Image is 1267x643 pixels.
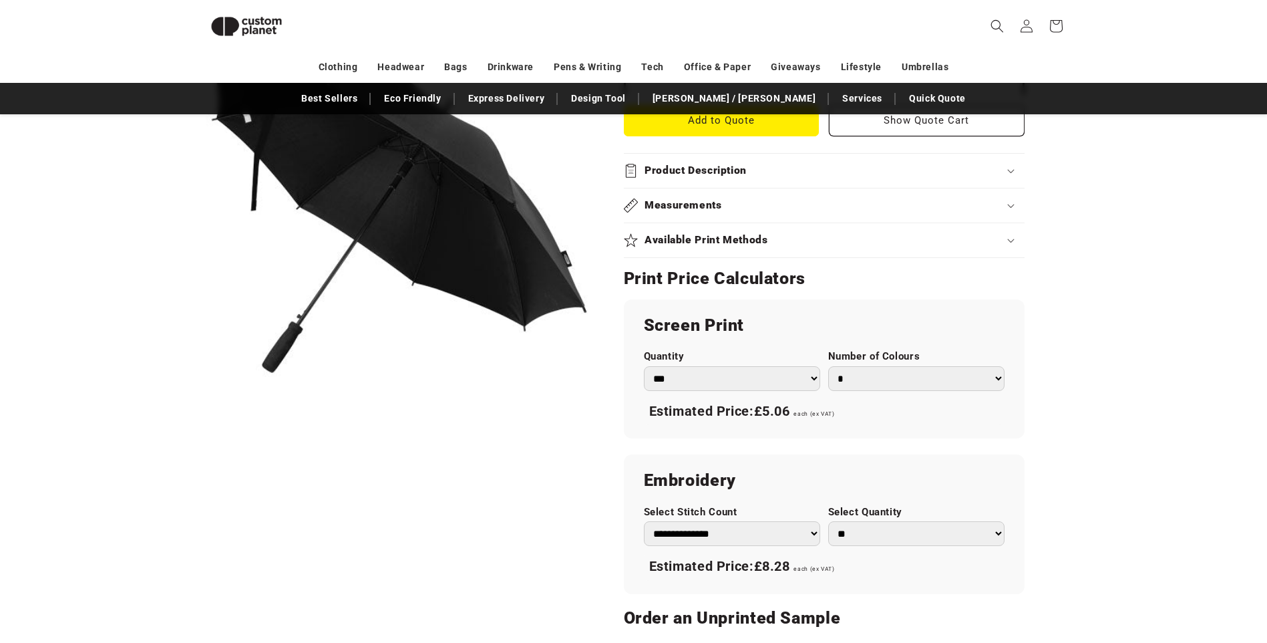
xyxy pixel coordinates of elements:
a: Headwear [377,55,424,79]
summary: Available Print Methods [624,223,1025,257]
a: Best Sellers [295,87,364,110]
button: Show Quote Cart [829,105,1025,136]
media-gallery: Gallery Viewer [200,20,590,411]
a: Umbrellas [902,55,948,79]
h2: Print Price Calculators [624,268,1025,289]
a: Services [836,87,889,110]
div: Estimated Price: [644,398,1005,426]
label: Select Stitch Count [644,506,820,519]
a: Pens & Writing [554,55,621,79]
a: Office & Paper [684,55,751,79]
summary: Measurements [624,188,1025,223]
span: £5.06 [754,403,790,419]
a: Tech [641,55,663,79]
h2: Product Description [645,164,747,178]
a: Giveaways [771,55,820,79]
span: each (ex VAT) [793,565,834,572]
a: Lifestyle [841,55,882,79]
a: Design Tool [564,87,632,110]
a: Clothing [319,55,358,79]
label: Number of Colours [828,350,1005,363]
a: Eco Friendly [377,87,447,110]
summary: Product Description [624,154,1025,188]
a: [PERSON_NAME] / [PERSON_NAME] [646,87,822,110]
label: Quantity [644,350,820,363]
a: Drinkware [488,55,534,79]
h2: Order an Unprinted Sample [624,608,1025,629]
: Add to Quote [624,105,820,136]
h2: Embroidery [644,470,1005,491]
h2: Screen Print [644,315,1005,336]
span: each (ex VAT) [793,410,834,417]
h2: Available Print Methods [645,233,768,247]
div: Estimated Price: [644,553,1005,581]
a: Bags [444,55,467,79]
label: Select Quantity [828,506,1005,519]
summary: Search [982,11,1012,41]
a: Express Delivery [462,87,552,110]
iframe: Chat Widget [1044,499,1267,643]
a: Quick Quote [902,87,972,110]
img: Custom Planet [200,5,293,47]
span: £8.28 [754,558,790,574]
h2: Measurements [645,199,722,213]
